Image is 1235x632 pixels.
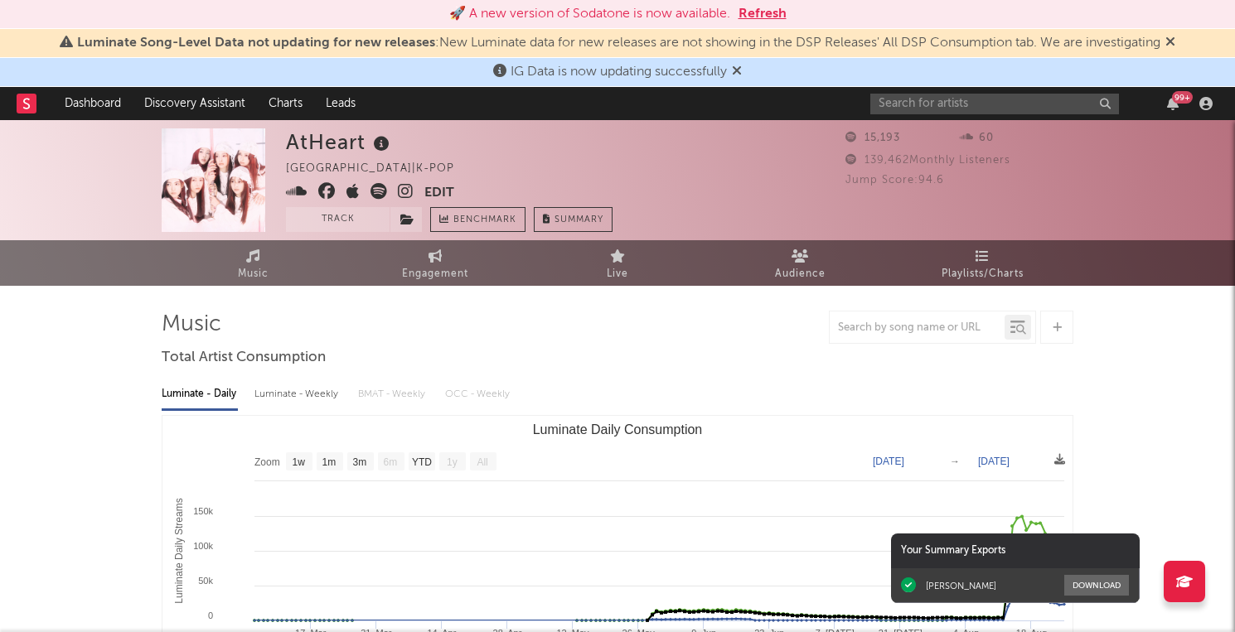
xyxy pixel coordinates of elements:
[845,155,1010,166] span: 139,462 Monthly Listeners
[775,264,826,284] span: Audience
[891,533,1140,568] div: Your Summary Exports
[709,240,891,286] a: Audience
[845,133,900,143] span: 15,193
[344,240,526,286] a: Engagement
[978,456,1010,467] text: [DATE]
[254,380,341,408] div: Luminate - Weekly
[133,87,257,120] a: Discovery Assistant
[477,456,487,468] text: All
[453,210,516,230] span: Benchmark
[173,498,185,603] text: Luminate Daily Streams
[1172,91,1193,104] div: 99 +
[293,456,306,468] text: 1w
[1064,575,1129,596] button: Download
[447,456,458,468] text: 1y
[845,175,944,186] span: Jump Score: 94.6
[198,576,213,586] text: 50k
[430,207,525,232] a: Benchmark
[412,456,432,468] text: YTD
[607,264,628,284] span: Live
[77,36,435,50] span: Luminate Song-Level Data not updating for new releases
[208,610,213,620] text: 0
[449,4,730,24] div: 🚀 A new version of Sodatone is now available.
[950,456,960,467] text: →
[257,87,314,120] a: Charts
[926,580,996,591] div: [PERSON_NAME]
[286,128,394,156] div: AtHeart
[162,348,326,368] span: Total Artist Consumption
[322,456,337,468] text: 1m
[1167,97,1179,110] button: 99+
[384,456,398,468] text: 6m
[891,240,1073,286] a: Playlists/Charts
[732,65,742,79] span: Dismiss
[555,215,603,224] span: Summary
[314,87,367,120] a: Leads
[534,207,613,232] button: Summary
[193,541,213,551] text: 100k
[162,380,238,408] div: Luminate - Daily
[942,264,1024,284] span: Playlists/Charts
[402,264,468,284] span: Engagement
[1165,36,1175,50] span: Dismiss
[193,506,213,516] text: 150k
[873,456,904,467] text: [DATE]
[286,159,473,179] div: [GEOGRAPHIC_DATA] | K-POP
[739,4,787,24] button: Refresh
[286,207,390,232] button: Track
[960,133,994,143] span: 60
[254,456,280,468] text: Zoom
[424,183,454,204] button: Edit
[353,456,367,468] text: 3m
[53,87,133,120] a: Dashboard
[870,94,1119,114] input: Search for artists
[77,36,1160,50] span: : New Luminate data for new releases are not showing in the DSP Releases' All DSP Consumption tab...
[526,240,709,286] a: Live
[511,65,727,79] span: IG Data is now updating successfully
[238,264,269,284] span: Music
[162,240,344,286] a: Music
[830,321,1005,335] input: Search by song name or URL
[533,422,703,437] text: Luminate Daily Consumption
